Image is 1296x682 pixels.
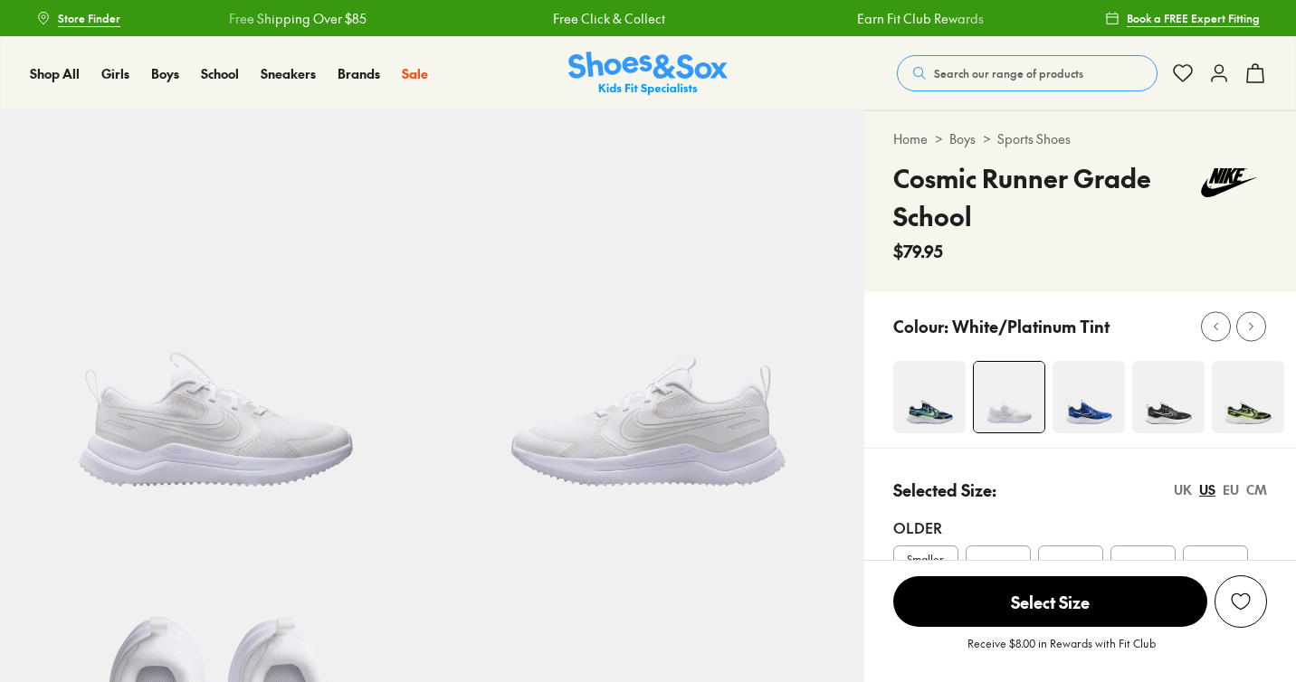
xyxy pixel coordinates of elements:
a: Boys [151,64,179,83]
img: 4-552076_1 [974,362,1044,432]
p: White/Platinum Tint [952,314,1110,338]
a: Sports Shoes [997,129,1071,148]
img: 4-537503_1 [1053,361,1125,433]
a: Boys [949,129,976,148]
span: 7 [1211,556,1219,578]
button: Add to Wishlist [1215,575,1267,628]
img: Vendor logo [1191,159,1267,206]
button: Search our range of products [897,55,1158,91]
button: Select Size [893,575,1207,628]
a: Brands [338,64,380,83]
span: School [201,64,239,82]
a: Sneakers [261,64,316,83]
a: Store Finder [36,2,120,34]
img: SNS_Logo_Responsive.svg [568,52,728,96]
img: 4-552070_1 [893,361,966,433]
span: Smaller Sizes [894,551,958,583]
p: Colour: [893,314,948,338]
a: Shop All [30,64,80,83]
span: Sneakers [261,64,316,82]
span: Store Finder [58,10,120,26]
span: 5 [1066,556,1074,578]
img: 5-552077_1 [432,110,863,542]
span: Search our range of products [934,65,1083,81]
span: Boys [151,64,179,82]
a: Book a FREE Expert Fitting [1105,2,1260,34]
a: Free Click & Collect [529,9,642,28]
span: 4 [994,556,1003,578]
span: Shop All [30,64,80,82]
div: UK [1174,480,1192,499]
a: School [201,64,239,83]
h4: Cosmic Runner Grade School [893,159,1192,235]
div: CM [1246,480,1267,499]
img: 4-527632_1 [1212,361,1284,433]
div: EU [1223,480,1239,499]
a: Girls [101,64,129,83]
span: Book a FREE Expert Fitting [1127,10,1260,26]
a: Shoes & Sox [568,52,728,96]
div: US [1199,480,1215,499]
span: Sale [402,64,428,82]
p: Receive $8.00 in Rewards with Fit Club [967,635,1156,668]
div: > > [893,129,1267,148]
a: Sale [402,64,428,83]
p: Selected Size: [893,478,996,502]
span: Select Size [893,576,1207,627]
a: Home [893,129,928,148]
span: $79.95 [893,239,943,263]
span: Girls [101,64,129,82]
a: Free Shipping Over $85 [205,9,343,28]
span: 6 [1139,556,1147,578]
span: Brands [338,64,380,82]
a: Earn Fit Club Rewards [834,9,960,28]
img: 4-527626_1 [1132,361,1205,433]
div: Older [893,516,1267,538]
